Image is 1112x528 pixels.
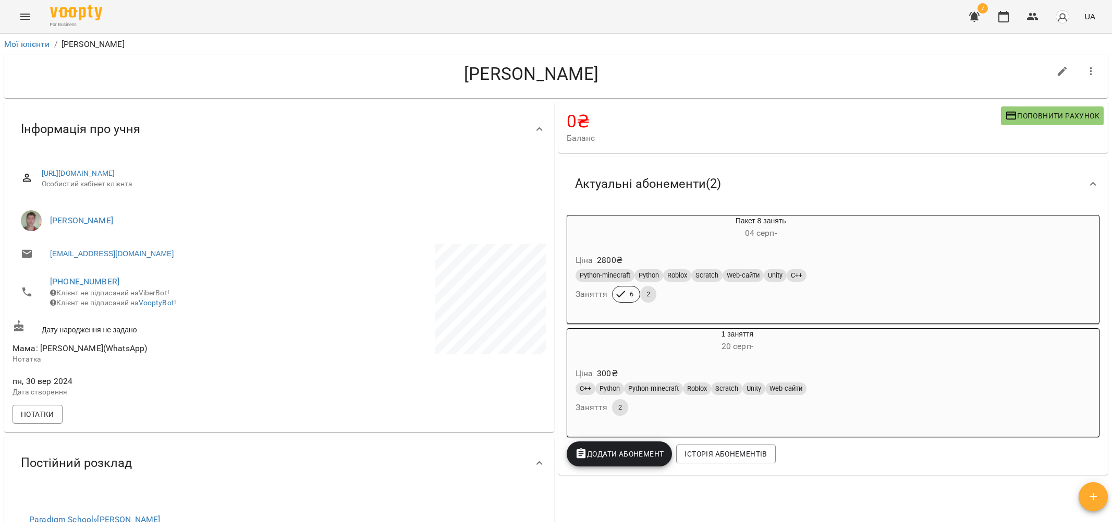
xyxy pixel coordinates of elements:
span: C++ [787,271,806,280]
p: 2800 ₴ [597,254,622,267]
div: Актуальні абонементи(2) [558,157,1108,211]
h4: [PERSON_NAME] [13,63,1050,85]
span: Клієнт не підписаний на ViberBot! [50,289,169,297]
div: Інформація про учня [4,102,554,156]
a: [PHONE_NUMBER] [50,277,119,286]
span: 20 серп - [722,341,753,351]
span: 6 [624,290,640,299]
div: Пакет 8 занять [567,215,955,241]
div: 1 заняття [567,329,908,354]
span: Нотатки [21,408,54,421]
span: 2 [612,403,628,412]
span: Клієнт не підписаний на ! [50,298,176,307]
a: [PERSON_NAME] [50,215,113,225]
span: UA [1084,11,1095,22]
p: 300 ₴ [597,367,618,380]
span: Scratch [691,271,723,280]
h6: Ціна [576,366,593,381]
div: Постійний розклад [4,436,554,490]
span: Web-сайти [723,271,764,280]
p: [PERSON_NAME] [62,38,125,51]
button: Додати Абонемент [567,441,673,466]
li: / [54,38,57,51]
h4: 0 ₴ [567,111,1001,132]
img: Voopty Logo [50,5,102,20]
a: [EMAIL_ADDRESS][DOMAIN_NAME] [50,248,174,259]
span: Інформація про учня [21,121,140,137]
p: Нотатка [13,354,277,365]
img: avatar_s.png [1055,9,1070,24]
span: пн, 30 вер 2024 [13,375,277,388]
span: C++ [576,384,595,393]
span: Баланс [567,132,1001,145]
button: UA [1080,7,1099,26]
img: Підцерковний Дмитро Андрійович [21,210,42,231]
span: Актуальні абонементи ( 2 ) [575,176,721,192]
span: For Business [50,21,102,28]
button: Нотатки [13,405,63,424]
span: Python [595,384,624,393]
button: 1 заняття20 серп- Ціна300₴C++PythonPython-minecraftRobloxScratchUnityWeb-сайтиЗаняття2 [567,329,908,428]
a: Paradigm School»[PERSON_NAME] [29,514,160,524]
span: Roblox [663,271,691,280]
button: Поповнити рахунок [1001,106,1104,125]
span: Додати Абонемент [575,448,664,460]
h6: Ціна [576,253,593,268]
a: Мої клієнти [4,39,50,49]
span: Unity [764,271,787,280]
span: Scratch [711,384,742,393]
span: Історія абонементів [685,448,767,460]
span: Web-сайти [765,384,806,393]
button: Menu [13,4,38,29]
span: 2 [640,290,656,299]
button: Історія абонементів [676,445,775,463]
span: Python-minecraft [576,271,634,280]
span: 04 серп - [745,228,777,238]
span: 7 [977,3,988,14]
span: Python-minecraft [624,384,683,393]
span: Unity [742,384,765,393]
span: Особистий кабінет клієнта [42,179,537,189]
span: Постійний розклад [21,455,132,471]
a: [URL][DOMAIN_NAME] [42,169,115,177]
button: Пакет 8 занять04 серп- Ціна2800₴Python-minecraftPythonRobloxScratchWeb-сайтиUnityC++Заняття62 [567,215,955,315]
span: Мама: [PERSON_NAME](WhatsApp) [13,343,147,353]
div: Дату народження не задано [10,318,279,337]
nav: breadcrumb [4,38,1108,51]
h6: Заняття [576,287,608,302]
h6: Заняття [576,400,608,415]
a: VooptyBot [139,298,174,307]
span: Roblox [683,384,711,393]
span: Python [634,271,663,280]
p: Дата створення [13,387,277,398]
span: Поповнити рахунок [1005,110,1099,122]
